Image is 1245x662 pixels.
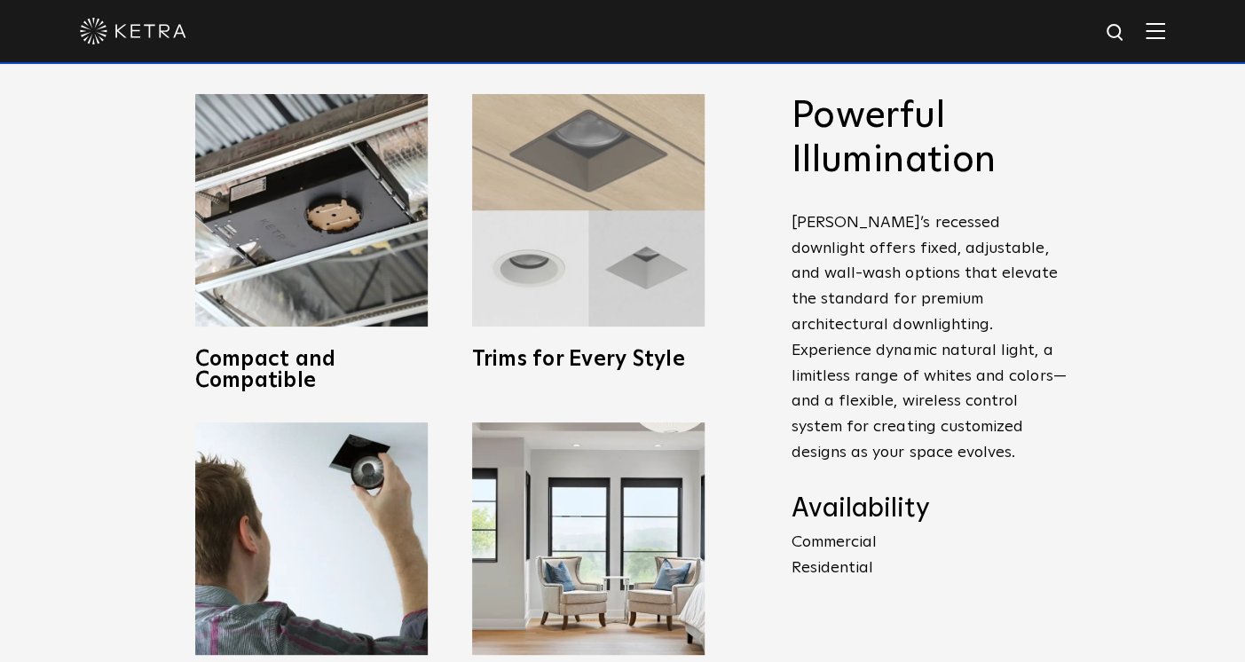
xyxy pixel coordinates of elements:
[195,422,428,655] img: D3_OpticSwap
[472,349,705,370] h3: Trims for Every Style
[1146,22,1165,39] img: Hamburger%20Nav.svg
[792,530,1067,581] p: Commercial Residential
[792,94,1067,184] h2: Powerful Illumination
[472,94,705,327] img: trims-for-every-style
[1105,22,1127,44] img: search icon
[472,422,705,655] img: D3_WV_Bedroom
[195,349,428,391] h3: Compact and Compatible
[80,18,186,44] img: ketra-logo-2019-white
[792,210,1067,466] p: [PERSON_NAME]’s recessed downlight offers fixed, adjustable, and wall-wash options that elevate t...
[792,493,1067,526] h4: Availability
[195,94,428,327] img: compact-and-copatible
